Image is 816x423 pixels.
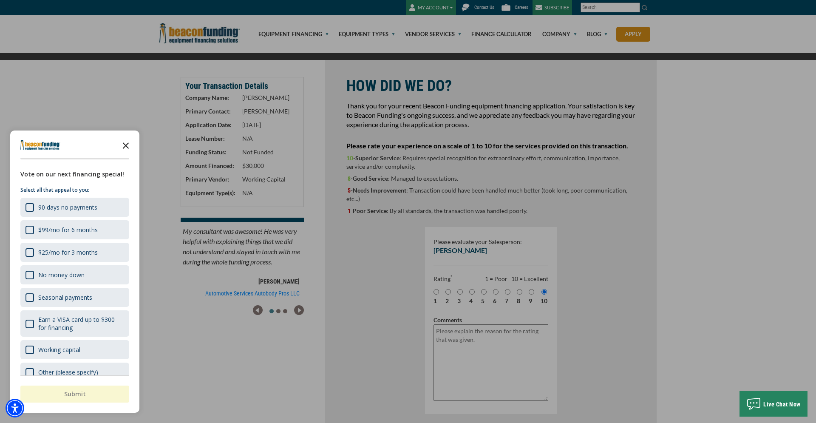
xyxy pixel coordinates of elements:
[20,340,129,359] div: Working capital
[20,220,129,239] div: $99/mo for 6 months
[763,401,801,408] span: Live Chat Now
[20,288,129,307] div: Seasonal payments
[6,399,24,417] div: Accessibility Menu
[38,203,97,211] div: 90 days no payments
[20,186,129,194] p: Select all that appeal to you:
[20,170,129,179] div: Vote on our next financing special!
[38,368,98,376] div: Other (please specify)
[10,131,139,413] div: Survey
[20,363,129,382] div: Other (please specify)
[20,140,60,150] img: Company logo
[117,136,134,153] button: Close the survey
[20,310,129,337] div: Earn a VISA card up to $300 for financing
[38,315,124,332] div: Earn a VISA card up to $300 for financing
[38,293,92,301] div: Seasonal payments
[38,271,85,279] div: No money down
[20,265,129,284] div: No money down
[20,198,129,217] div: 90 days no payments
[38,346,80,354] div: Working capital
[38,226,98,234] div: $99/mo for 6 months
[38,248,98,256] div: $25/mo for 3 months
[739,391,807,417] button: Live Chat Now
[20,386,129,403] button: Submit
[20,243,129,262] div: $25/mo for 3 months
